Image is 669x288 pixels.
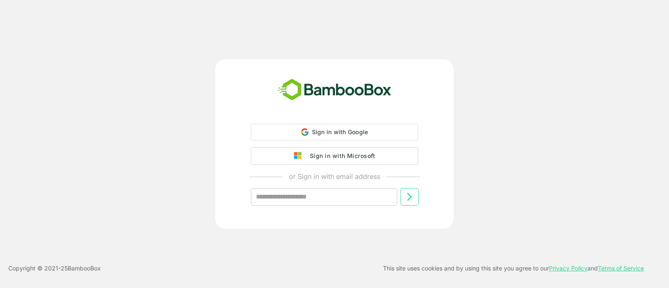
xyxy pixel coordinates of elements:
button: Sign in with Microsoft [251,147,418,165]
div: Sign in with Google [251,124,418,140]
p: or Sign in with email address [289,171,380,181]
p: Copyright © 2021- 25 BambooBox [8,263,101,273]
img: google [294,152,306,160]
div: Sign in with Microsoft [306,150,375,161]
a: Privacy Policy [549,265,587,272]
span: Sign in with Google [312,128,368,135]
p: This site uses cookies and by using this site you agree to our and [383,263,644,273]
img: bamboobox [273,76,396,104]
a: Terms of Service [598,265,644,272]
